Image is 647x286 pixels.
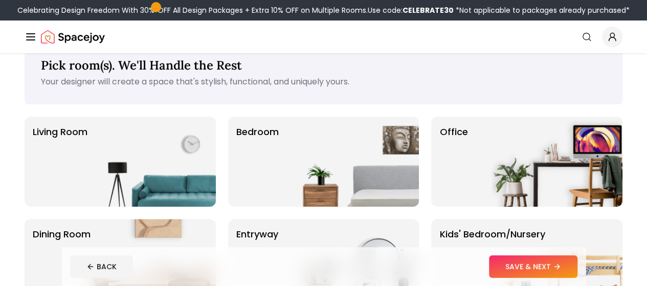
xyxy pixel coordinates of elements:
[454,5,630,15] span: *Not applicable to packages already purchased*
[41,57,242,73] span: Pick room(s). We'll Handle the Rest
[439,125,467,199] p: Office
[489,255,577,278] button: SAVE & NEXT
[41,27,105,47] img: Spacejoy Logo
[41,76,606,88] p: Your designer will create a space that's stylish, functional, and uniquely yours.
[288,117,419,207] img: Bedroom
[85,117,216,207] img: Living Room
[25,20,622,53] nav: Global
[236,125,279,199] p: Bedroom
[403,5,454,15] b: CELEBRATE30
[492,117,622,207] img: Office
[17,5,630,15] div: Celebrating Design Freedom With 30% OFF All Design Packages + Extra 10% OFF on Multiple Rooms.
[70,255,133,278] button: BACK
[41,27,105,47] a: Spacejoy
[368,5,454,15] span: Use code:
[33,125,87,199] p: Living Room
